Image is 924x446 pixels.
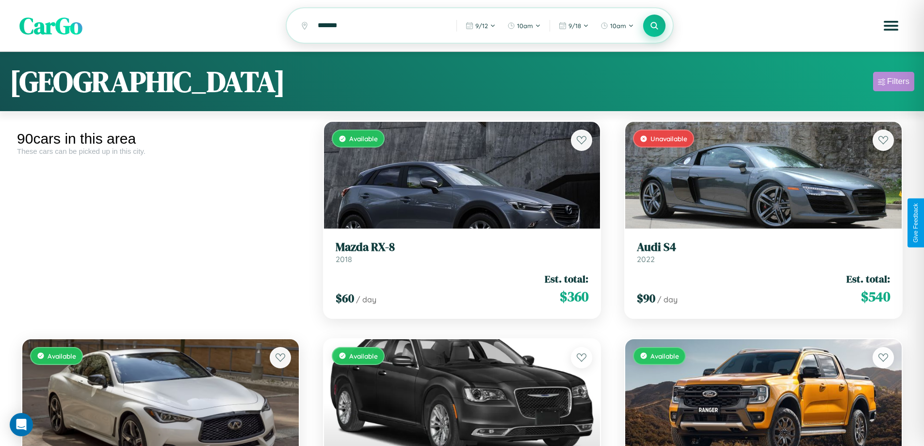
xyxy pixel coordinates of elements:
[10,413,33,436] div: Open Intercom Messenger
[657,295,678,304] span: / day
[475,22,488,30] span: 9 / 12
[19,10,82,42] span: CarGo
[877,12,905,39] button: Open menu
[503,18,546,33] button: 10am
[336,240,589,254] h3: Mazda RX-8
[349,352,378,360] span: Available
[17,131,304,147] div: 90 cars in this area
[545,272,588,286] span: Est. total:
[48,352,76,360] span: Available
[912,203,919,243] div: Give Feedback
[10,62,285,101] h1: [GEOGRAPHIC_DATA]
[650,134,687,143] span: Unavailable
[610,22,626,30] span: 10am
[637,254,655,264] span: 2022
[637,240,890,254] h3: Audi S4
[861,287,890,306] span: $ 540
[873,72,914,91] button: Filters
[336,290,354,306] span: $ 60
[461,18,501,33] button: 9/12
[846,272,890,286] span: Est. total:
[336,240,589,264] a: Mazda RX-82018
[356,295,376,304] span: / day
[349,134,378,143] span: Available
[554,18,594,33] button: 9/18
[887,77,909,86] div: Filters
[650,352,679,360] span: Available
[596,18,639,33] button: 10am
[637,240,890,264] a: Audi S42022
[568,22,581,30] span: 9 / 18
[560,287,588,306] span: $ 360
[336,254,352,264] span: 2018
[17,147,304,155] div: These cars can be picked up in this city.
[517,22,533,30] span: 10am
[637,290,655,306] span: $ 90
